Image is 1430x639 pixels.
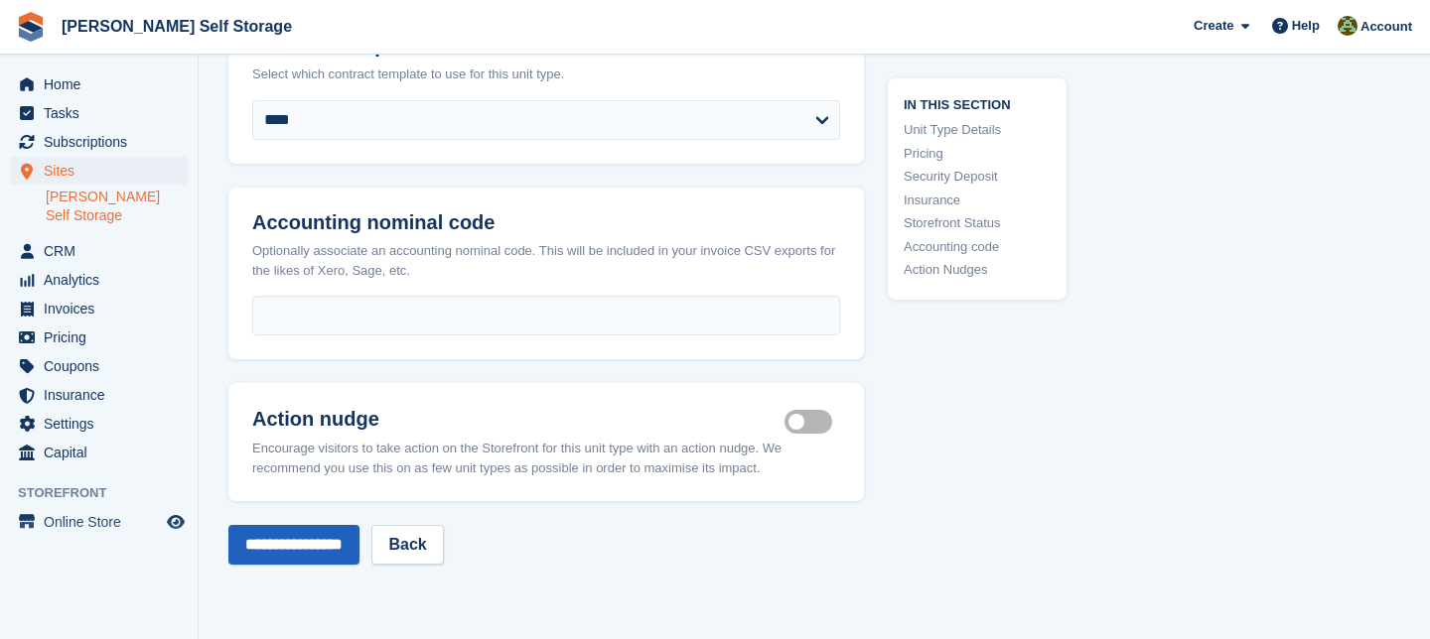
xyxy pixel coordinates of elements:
span: Online Store [44,508,163,536]
label: Is active [785,421,840,424]
div: Encourage visitors to take action on the Storefront for this unit type with an action nudge. We r... [252,439,840,477]
a: menu [10,295,188,322]
div: Select which contract template to use for this unit type. [252,64,840,84]
a: [PERSON_NAME] Self Storage [54,10,300,43]
h2: Action nudge [252,407,785,431]
a: menu [10,508,188,536]
span: Create [1194,16,1233,36]
span: In this section [904,93,1051,112]
span: Subscriptions [44,128,163,156]
span: Invoices [44,295,163,322]
img: Karl [1338,16,1358,36]
a: [PERSON_NAME] Self Storage [46,188,188,225]
a: menu [10,70,188,98]
a: menu [10,237,188,265]
span: Coupons [44,352,163,380]
span: CRM [44,237,163,265]
a: Insurance [904,190,1051,209]
a: menu [10,266,188,294]
a: Unit Type Details [904,120,1051,140]
img: stora-icon-8386f47178a22dfd0bd8f6a31ec36ba5ce8667c1dd55bd0f319d3a0aa187defe.svg [16,12,46,42]
a: Action Nudges [904,260,1051,280]
span: Analytics [44,266,163,294]
span: Capital [44,439,163,466]
a: Back [371,525,443,565]
span: Sites [44,157,163,185]
span: Insurance [44,381,163,409]
a: menu [10,381,188,409]
a: menu [10,352,188,380]
span: Help [1292,16,1320,36]
a: Security Deposit [904,167,1051,187]
a: Accounting code [904,236,1051,256]
a: menu [10,439,188,466]
span: Home [44,70,163,98]
a: Preview store [164,510,188,534]
a: menu [10,99,188,127]
a: menu [10,410,188,438]
a: Storefront Status [904,213,1051,233]
a: menu [10,128,188,156]
span: Settings [44,410,163,438]
span: Tasks [44,99,163,127]
a: Pricing [904,143,1051,163]
a: menu [10,323,188,351]
span: Account [1360,17,1412,37]
a: menu [10,157,188,185]
span: Storefront [18,483,198,503]
span: Pricing [44,323,163,351]
h2: Accounting nominal code [252,211,840,234]
div: Optionally associate an accounting nominal code. This will be included in your invoice CSV export... [252,241,840,280]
